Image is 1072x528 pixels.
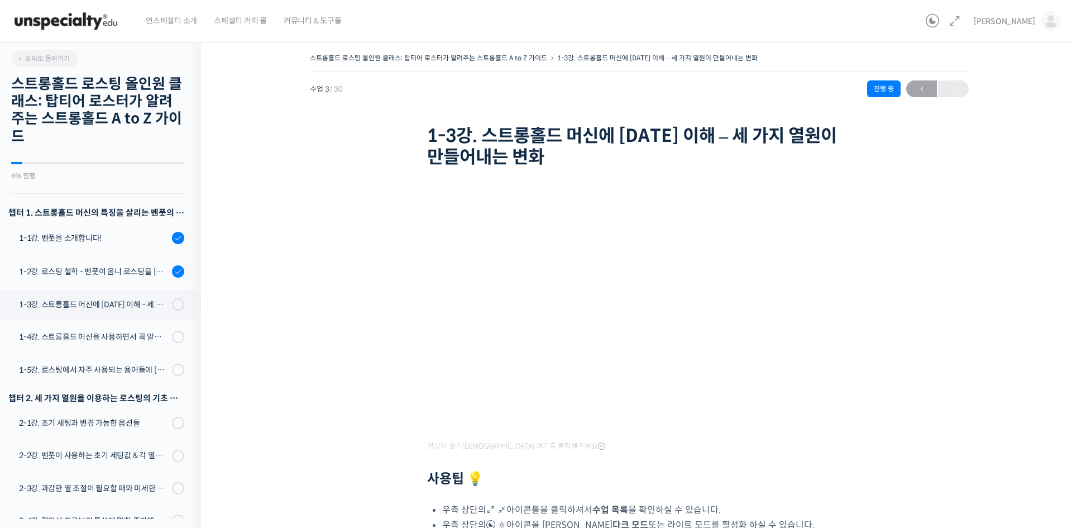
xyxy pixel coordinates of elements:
h2: 스트롱홀드 로스팅 올인원 클래스: 탑티어 로스터가 알려주는 스트롱홀드 A to Z 가이드 [11,75,184,145]
div: 2-1강. 초기 세팅과 변경 가능한 옵션들 [19,417,169,429]
div: 1-3강. 스트롱홀드 머신에 [DATE] 이해 - 세 가지 열원이 만들어내는 변화 [19,298,169,311]
div: 6% 진행 [11,173,184,179]
a: 스트롱홀드 로스팅 올인원 클래스: 탑티어 로스터가 알려주는 스트롱홀드 A to Z 가이드 [310,54,547,62]
div: 1-1강. 벤풋을 소개합니다! [19,232,169,244]
div: 2-4강. 적외선 프로브의 특성에 맞춰 주의해야 할 점들 [19,515,169,527]
h1: 1-3강. 스트롱홀드 머신에 [DATE] 이해 – 세 가지 열원이 만들어내는 변화 [427,125,851,168]
h3: 챕터 1. 스트롱홀드 머신의 특징을 살리는 벤풋의 로스팅 방식 [8,205,184,220]
a: ←이전 [906,80,937,97]
span: 강의로 돌아가기 [17,54,70,63]
span: / 30 [329,84,343,94]
div: 2-3강. 과감한 열 조절이 필요할 때와 미세한 열 조절이 필요할 때 [19,482,169,494]
a: 강의로 돌아가기 [11,50,78,67]
span: 수업 3 [310,85,343,93]
div: 1-4강. 스트롱홀드 머신을 사용하면서 꼭 알고 있어야 할 유의사항 [19,331,169,343]
div: 진행 중 [867,80,901,97]
b: 수업 목록 [592,504,628,516]
div: 1-2강. 로스팅 철학 - 벤풋이 옴니 로스팅을 [DATE] 않는 이유 [19,265,169,278]
strong: 사용팁 💡 [427,470,484,487]
span: 영상이 끊기[DEMOGRAPHIC_DATA] 여기를 클릭해주세요 [427,442,605,451]
div: 2-2강. 벤풋이 사용하는 초기 세팅값 & 각 열원이 하는 역할 [19,449,169,462]
div: 1-5강. 로스팅에서 자주 사용되는 용어들에 [DATE] 이해 [19,364,169,376]
a: 1-3강. 스트롱홀드 머신에 [DATE] 이해 – 세 가지 열원이 만들어내는 변화 [557,54,758,62]
div: 챕터 2. 세 가지 열원을 이용하는 로스팅의 기초 설계 [8,391,184,406]
span: ← [906,82,937,97]
span: [PERSON_NAME] [974,16,1035,26]
li: 우측 상단의 아이콘들을 클릭하셔서 을 확인하실 수 있습니다. [442,502,851,517]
